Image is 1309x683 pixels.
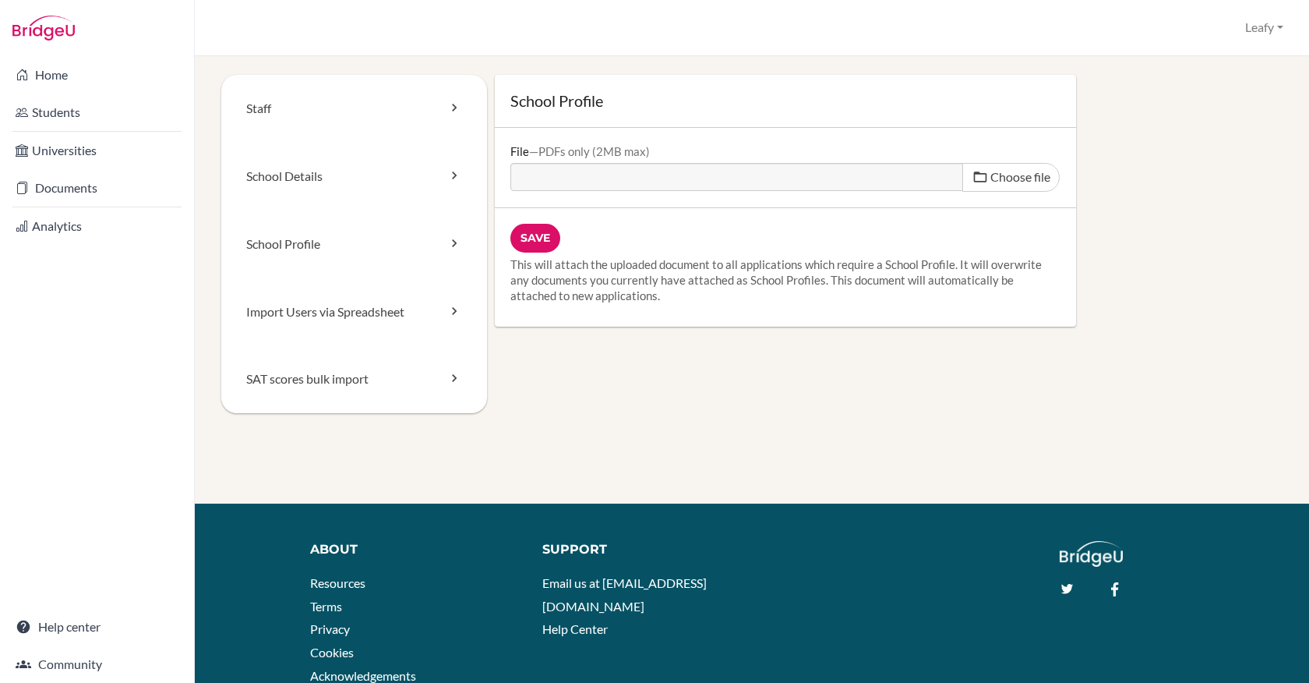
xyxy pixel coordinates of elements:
[221,211,487,278] a: School Profile
[12,16,75,41] img: Bridge-U
[510,143,650,159] label: File
[310,621,350,636] a: Privacy
[310,645,354,660] a: Cookies
[3,59,191,90] a: Home
[542,621,608,636] a: Help Center
[3,649,191,680] a: Community
[1238,13,1290,42] button: Leafy
[310,541,520,559] div: About
[3,611,191,642] a: Help center
[221,278,487,346] a: Import Users via Spreadsheet
[3,172,191,203] a: Documents
[310,668,416,683] a: Acknowledgements
[510,224,560,253] input: Save
[510,90,1060,111] h1: School Profile
[990,169,1050,184] span: Choose file
[310,599,342,614] a: Terms
[1060,541,1123,567] img: logo_white@2x-f4f0deed5e89b7ecb1c2cc34c3e3d731f90f0f143d5ea2071677605dd97b5244.png
[310,575,365,590] a: Resources
[542,541,739,559] div: Support
[221,143,487,211] a: School Details
[529,144,650,158] div: PDFs only (2MB max)
[3,135,191,166] a: Universities
[221,75,487,143] a: Staff
[542,575,707,614] a: Email us at [EMAIL_ADDRESS][DOMAIN_NAME]
[510,257,1060,303] p: This will attach the uploaded document to all applications which require a School Profile. It wil...
[3,97,191,128] a: Students
[221,345,487,413] a: SAT scores bulk import
[3,211,191,242] a: Analytics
